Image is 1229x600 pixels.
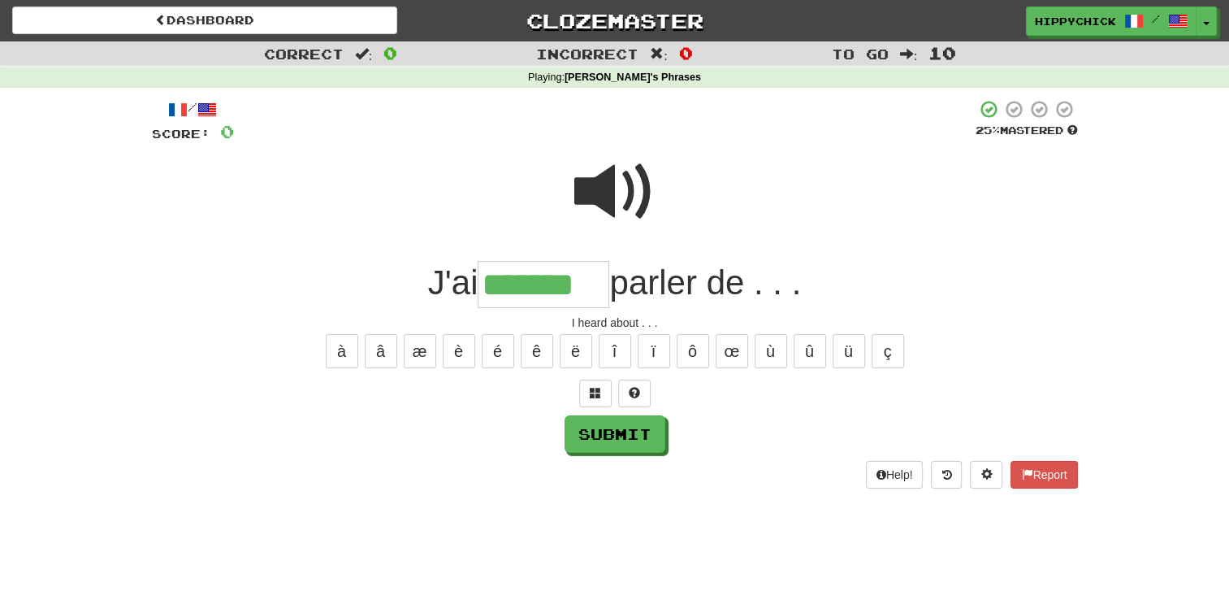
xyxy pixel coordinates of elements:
[579,380,612,407] button: Switch sentence to multiple choice alt+p
[1010,461,1077,489] button: Report
[1152,13,1160,24] span: /
[832,46,889,62] span: To go
[677,334,709,368] button: ô
[755,334,787,368] button: ù
[521,334,553,368] button: ê
[565,415,665,453] button: Submit
[638,334,670,368] button: ï
[404,334,436,368] button: æ
[443,334,475,368] button: è
[365,334,397,368] button: â
[928,43,956,63] span: 10
[264,46,344,62] span: Correct
[1026,7,1197,36] a: HippyChick /
[152,127,210,141] span: Score:
[565,72,701,83] strong: [PERSON_NAME]'s Phrases
[482,334,514,368] button: é
[383,43,397,63] span: 0
[872,334,904,368] button: ç
[976,124,1078,138] div: Mastered
[976,124,1000,137] span: 25 %
[220,121,234,141] span: 0
[12,7,397,34] a: Dashboard
[931,461,962,489] button: Round history (alt+y)
[679,43,693,63] span: 0
[900,47,918,61] span: :
[536,46,638,62] span: Incorrect
[716,334,748,368] button: œ
[794,334,826,368] button: û
[599,334,631,368] button: î
[618,380,651,407] button: Single letter hint - you only get 1 per sentence and score half the points! alt+h
[866,461,924,489] button: Help!
[326,334,358,368] button: à
[152,99,234,120] div: /
[609,263,801,302] span: parler de . . .
[428,263,478,302] span: J'ai
[422,7,807,35] a: Clozemaster
[152,315,1078,331] div: I heard about . . .
[355,47,373,61] span: :
[560,334,592,368] button: ë
[833,334,865,368] button: ü
[650,47,668,61] span: :
[1035,14,1116,28] span: HippyChick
